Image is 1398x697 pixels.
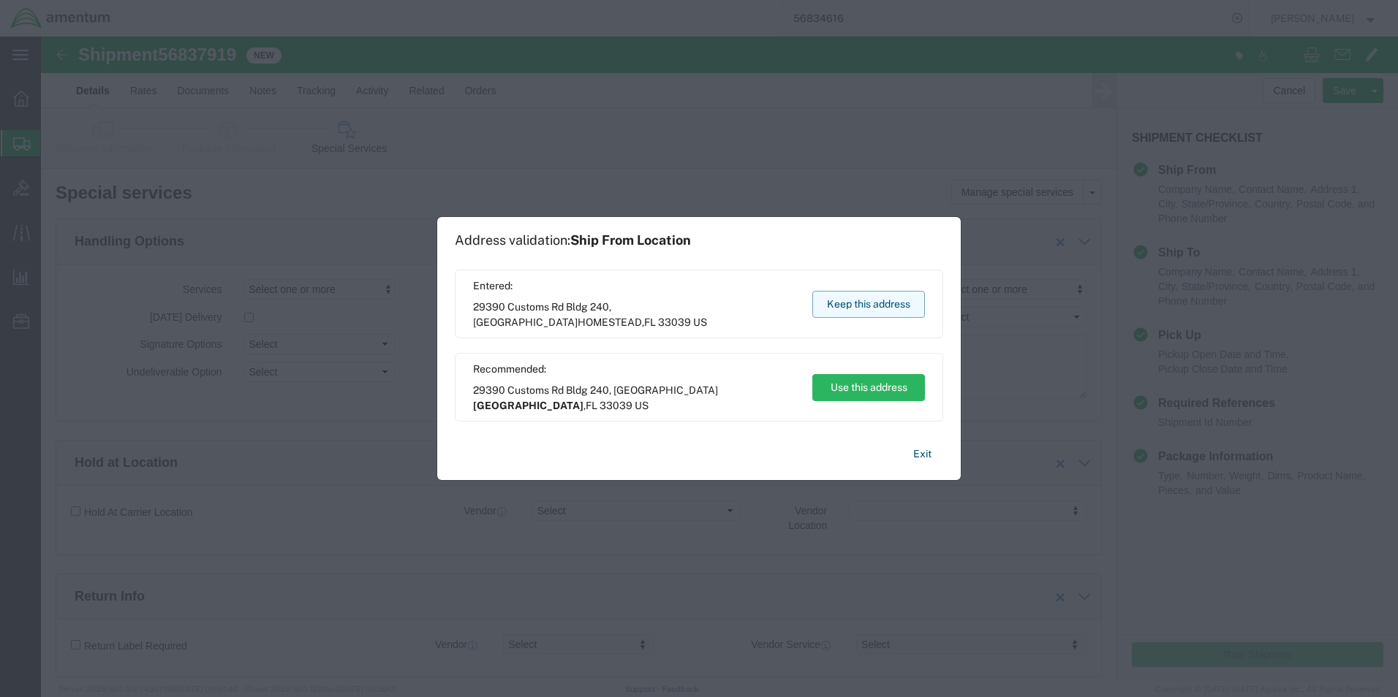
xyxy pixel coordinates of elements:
span: [GEOGRAPHIC_DATA] [473,400,583,411]
span: 29390 Customs Rd Bldg 240, [GEOGRAPHIC_DATA] , [473,300,798,330]
span: Recommended: [473,362,798,377]
span: US [635,400,649,411]
button: Keep this address [812,291,925,318]
span: Ship From Location [570,232,691,248]
span: FL [644,316,656,328]
span: Entered: [473,278,798,294]
h1: Address validation: [455,232,691,248]
span: 29390 Customs Rd Bldg 240, [GEOGRAPHIC_DATA] , [473,383,798,414]
span: 33039 [658,316,691,328]
button: Exit [902,441,943,467]
button: Use this address [812,374,925,401]
span: 33039 [600,400,632,411]
span: FL [586,400,597,411]
span: HOMESTEAD [578,316,642,328]
span: US [693,316,707,328]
